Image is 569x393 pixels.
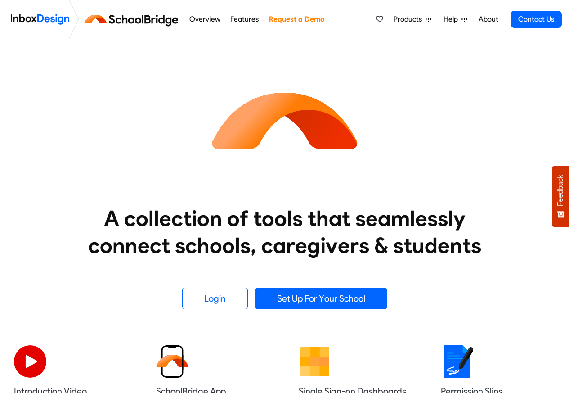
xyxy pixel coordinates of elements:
a: Set Up For Your School [255,288,387,309]
a: Contact Us [511,11,562,28]
a: Login [182,288,248,309]
a: Products [390,10,435,28]
heading: A collection of tools that seamlessly connect schools, caregivers & students [71,205,498,259]
img: 2022_01_13_icon_grid.svg [299,345,331,378]
span: Feedback [556,175,565,206]
span: Products [394,14,426,25]
img: 2022_01_13_icon_sb_app.svg [156,345,188,378]
img: schoolbridge logo [83,9,184,30]
img: icon_schoolbridge.svg [204,39,366,201]
img: 2022_07_11_icon_video_playback.svg [14,345,46,378]
a: Request a Demo [266,10,327,28]
span: Help [444,14,461,25]
a: Features [228,10,261,28]
button: Feedback - Show survey [552,166,569,227]
a: About [476,10,501,28]
img: 2022_01_18_icon_signature.svg [441,345,473,378]
a: Overview [187,10,223,28]
a: Help [440,10,471,28]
